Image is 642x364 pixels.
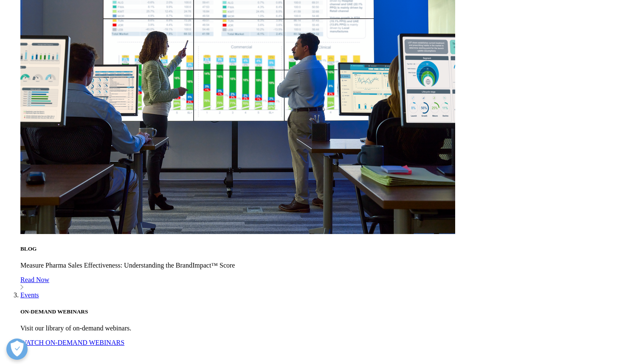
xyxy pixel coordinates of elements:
a: Events [20,291,39,299]
button: Open Preferences [6,339,28,360]
a: WATCH ON-DEMAND WEBINARS [20,339,639,354]
p: Measure Pharma Sales Effectiveness: Understanding the BrandImpact™ Score [20,262,639,269]
p: Visit our library of on-demand webinars. [20,324,639,332]
h5: ON-DEMAND WEBINARS [20,308,639,315]
a: Read Now [20,276,639,291]
h5: BLOG [20,245,639,252]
